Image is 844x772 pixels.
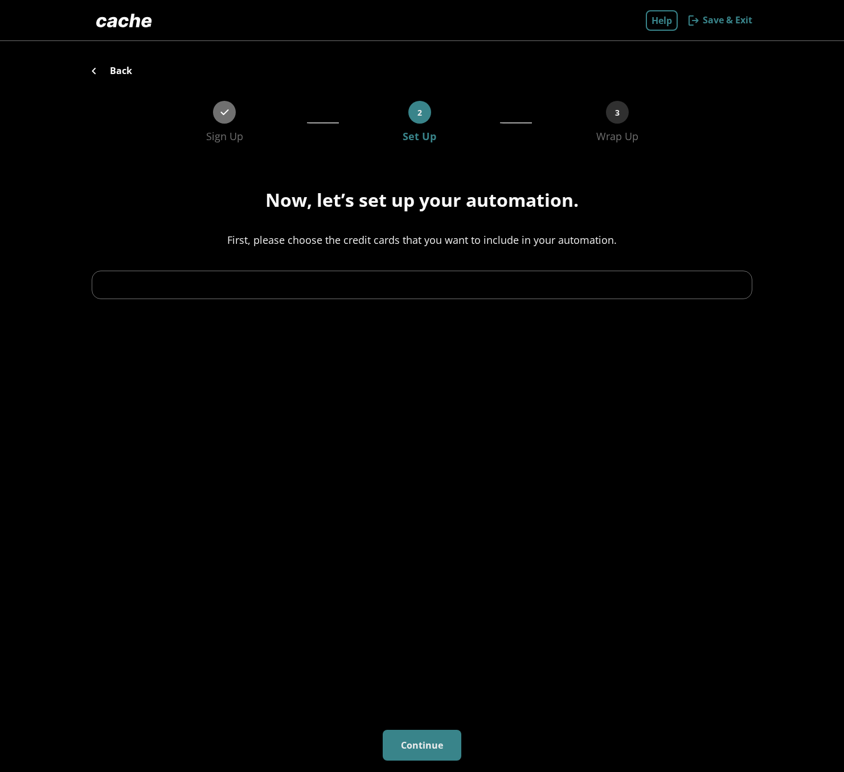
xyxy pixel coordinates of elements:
a: Help [646,10,678,31]
img: Exit Button [687,14,700,27]
div: Now, let’s set up your automation. [92,189,752,211]
div: 2 [408,101,431,124]
img: done icon [220,109,229,115]
div: 3 [606,101,629,124]
img: Back Icon [92,64,105,77]
div: First, please choose the credit cards that you want to include in your automation. [92,232,752,248]
div: Wrap Up [596,129,638,143]
div: Sign Up [206,129,243,143]
div: __________________________________ [307,101,339,143]
button: Continue [383,730,461,761]
button: Save & Exit [687,10,752,31]
img: Logo [92,9,157,32]
div: Set Up [403,129,436,143]
button: Back [92,64,132,77]
div: ___________________________________ [500,101,532,143]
